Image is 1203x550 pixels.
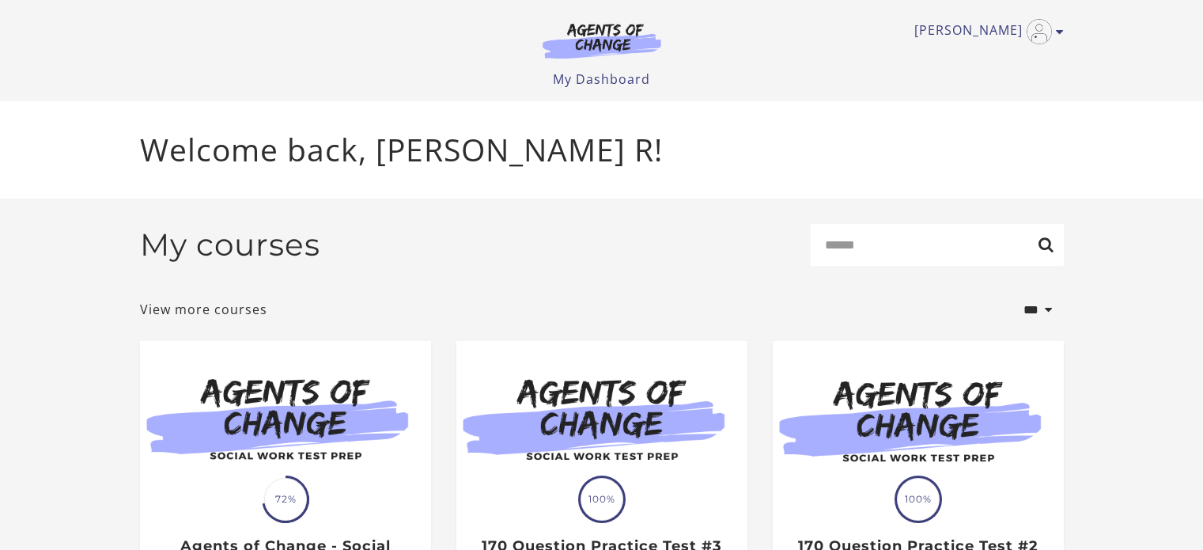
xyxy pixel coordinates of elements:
[140,226,320,264] h2: My courses
[140,127,1064,173] p: Welcome back, [PERSON_NAME] R!
[914,19,1056,44] a: Toggle menu
[526,22,678,59] img: Agents of Change Logo
[897,478,940,521] span: 100%
[264,478,307,521] span: 72%
[581,478,623,521] span: 100%
[553,70,650,88] a: My Dashboard
[140,300,267,319] a: View more courses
